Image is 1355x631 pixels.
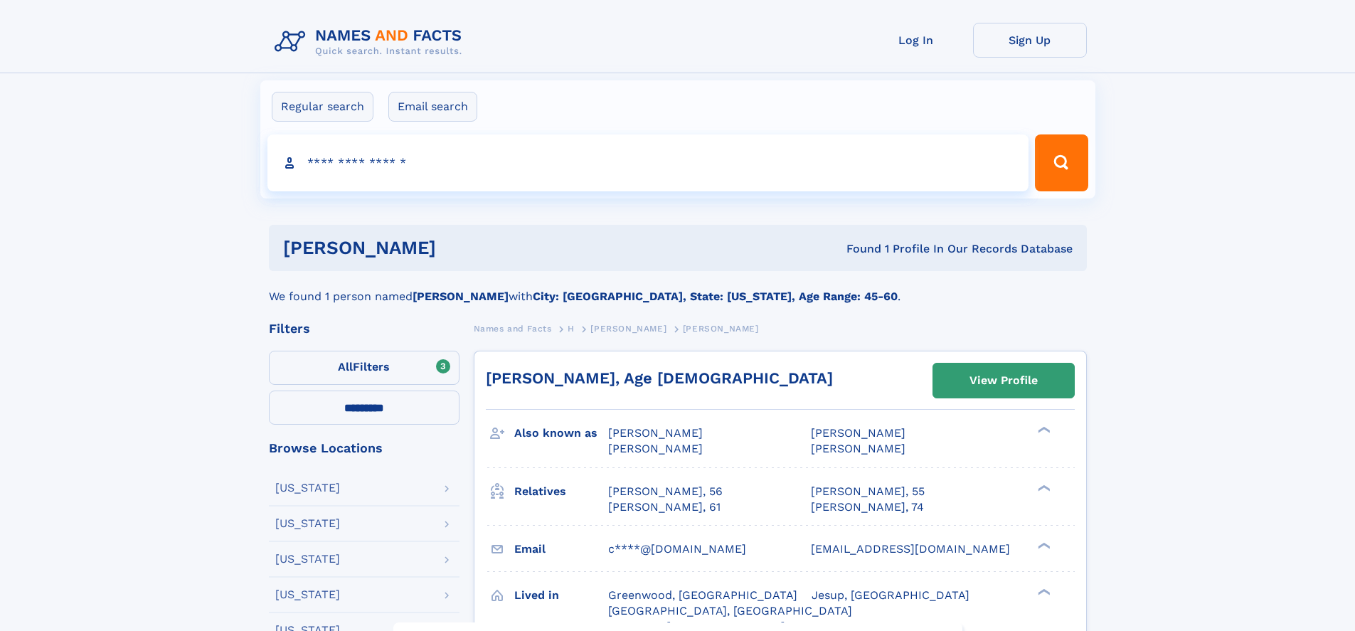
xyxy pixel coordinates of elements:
[1034,483,1051,492] div: ❯
[590,319,666,337] a: [PERSON_NAME]
[568,324,575,334] span: H
[269,271,1087,305] div: We found 1 person named with .
[514,479,608,504] h3: Relatives
[269,351,459,385] label: Filters
[608,499,721,515] a: [PERSON_NAME], 61
[568,319,575,337] a: H
[811,499,924,515] a: [PERSON_NAME], 74
[514,583,608,608] h3: Lived in
[1034,587,1051,596] div: ❯
[275,518,340,529] div: [US_STATE]
[973,23,1087,58] a: Sign Up
[811,426,905,440] span: [PERSON_NAME]
[590,324,666,334] span: [PERSON_NAME]
[811,484,925,499] a: [PERSON_NAME], 55
[683,324,759,334] span: [PERSON_NAME]
[812,588,969,602] span: Jesup, [GEOGRAPHIC_DATA]
[283,239,642,257] h1: [PERSON_NAME]
[267,134,1029,191] input: search input
[933,364,1074,398] a: View Profile
[533,290,898,303] b: City: [GEOGRAPHIC_DATA], State: [US_STATE], Age Range: 45-60
[413,290,509,303] b: [PERSON_NAME]
[514,421,608,445] h3: Also known as
[388,92,477,122] label: Email search
[275,553,340,565] div: [US_STATE]
[1034,541,1051,550] div: ❯
[275,589,340,600] div: [US_STATE]
[811,442,905,455] span: [PERSON_NAME]
[608,484,723,499] a: [PERSON_NAME], 56
[1034,425,1051,435] div: ❯
[811,542,1010,556] span: [EMAIL_ADDRESS][DOMAIN_NAME]
[474,319,552,337] a: Names and Facts
[486,369,833,387] a: [PERSON_NAME], Age [DEMOGRAPHIC_DATA]
[641,241,1073,257] div: Found 1 Profile In Our Records Database
[969,364,1038,397] div: View Profile
[1035,134,1088,191] button: Search Button
[608,588,797,602] span: Greenwood, [GEOGRAPHIC_DATA]
[608,426,703,440] span: [PERSON_NAME]
[859,23,973,58] a: Log In
[338,360,353,373] span: All
[272,92,373,122] label: Regular search
[269,23,474,61] img: Logo Names and Facts
[514,537,608,561] h3: Email
[608,604,852,617] span: [GEOGRAPHIC_DATA], [GEOGRAPHIC_DATA]
[269,322,459,335] div: Filters
[269,442,459,455] div: Browse Locations
[608,442,703,455] span: [PERSON_NAME]
[275,482,340,494] div: [US_STATE]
